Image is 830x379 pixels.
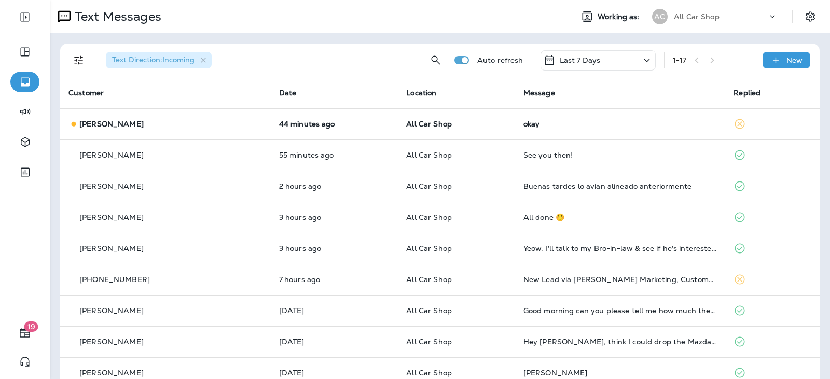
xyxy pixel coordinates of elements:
[79,182,144,190] p: [PERSON_NAME]
[406,306,452,315] span: All Car Shop
[279,275,390,284] p: Oct 9, 2025 08:42 AM
[279,306,390,315] p: Oct 8, 2025 11:40 AM
[560,56,601,64] p: Last 7 Days
[106,52,212,68] div: Text Direction:Incoming
[79,120,144,128] p: [PERSON_NAME]
[279,120,390,128] p: Oct 9, 2025 03:53 PM
[79,369,144,377] p: [PERSON_NAME]
[674,12,720,21] p: All Car Shop
[79,213,144,221] p: [PERSON_NAME]
[79,338,144,346] p: [PERSON_NAME]
[406,119,452,129] span: All Car Shop
[71,9,161,24] p: Text Messages
[523,120,717,128] div: okay
[406,275,452,284] span: All Car Shop
[652,9,668,24] div: AC
[10,322,39,343] button: 19
[79,151,144,159] p: [PERSON_NAME]
[786,56,803,64] p: New
[406,244,452,253] span: All Car Shop
[279,369,390,377] p: Oct 6, 2025 07:59 AM
[10,7,39,27] button: Expand Sidebar
[79,244,144,252] p: [PERSON_NAME]
[279,151,390,159] p: Oct 9, 2025 03:42 PM
[801,7,820,26] button: Settings
[673,56,687,64] div: 1 - 17
[24,321,38,332] span: 19
[523,182,717,190] div: Buenas tardes lo avían alineado anteriormente
[406,181,452,191] span: All Car Shop
[79,275,150,284] p: [PHONE_NUMBER]
[279,213,390,221] p: Oct 9, 2025 12:58 PM
[279,244,390,252] p: Oct 9, 2025 12:46 PM
[279,88,297,97] span: Date
[523,369,717,377] div: Ty
[112,55,195,64] span: Text Direction : Incoming
[523,338,717,346] div: Hey Jose, think I could drop the Mazda off for an oil change today and have it done before 3?
[425,50,446,71] button: Search Messages
[523,306,717,315] div: Good morning can you please tell me how much the cost for an oil change and how soon can it be do...
[406,88,436,97] span: Location
[68,50,89,71] button: Filters
[406,337,452,346] span: All Car Shop
[523,244,717,252] div: Yeow. I'll talk to my Bro-in-law & see if he's interested. If not, I'll have a charity pick it up
[406,150,452,160] span: All Car Shop
[523,213,717,221] div: All done ☺️
[734,88,760,97] span: Replied
[68,88,104,97] span: Customer
[477,56,523,64] p: Auto refresh
[598,12,642,21] span: Working as:
[79,306,144,315] p: [PERSON_NAME]
[279,338,390,346] p: Oct 8, 2025 08:59 AM
[406,213,452,222] span: All Car Shop
[279,182,390,190] p: Oct 9, 2025 01:48 PM
[523,275,717,284] div: New Lead via Merrick Marketing, Customer Name: Mark S., Contact info: Masked phone number availab...
[523,88,555,97] span: Message
[523,151,717,159] div: See you then!
[406,368,452,377] span: All Car Shop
